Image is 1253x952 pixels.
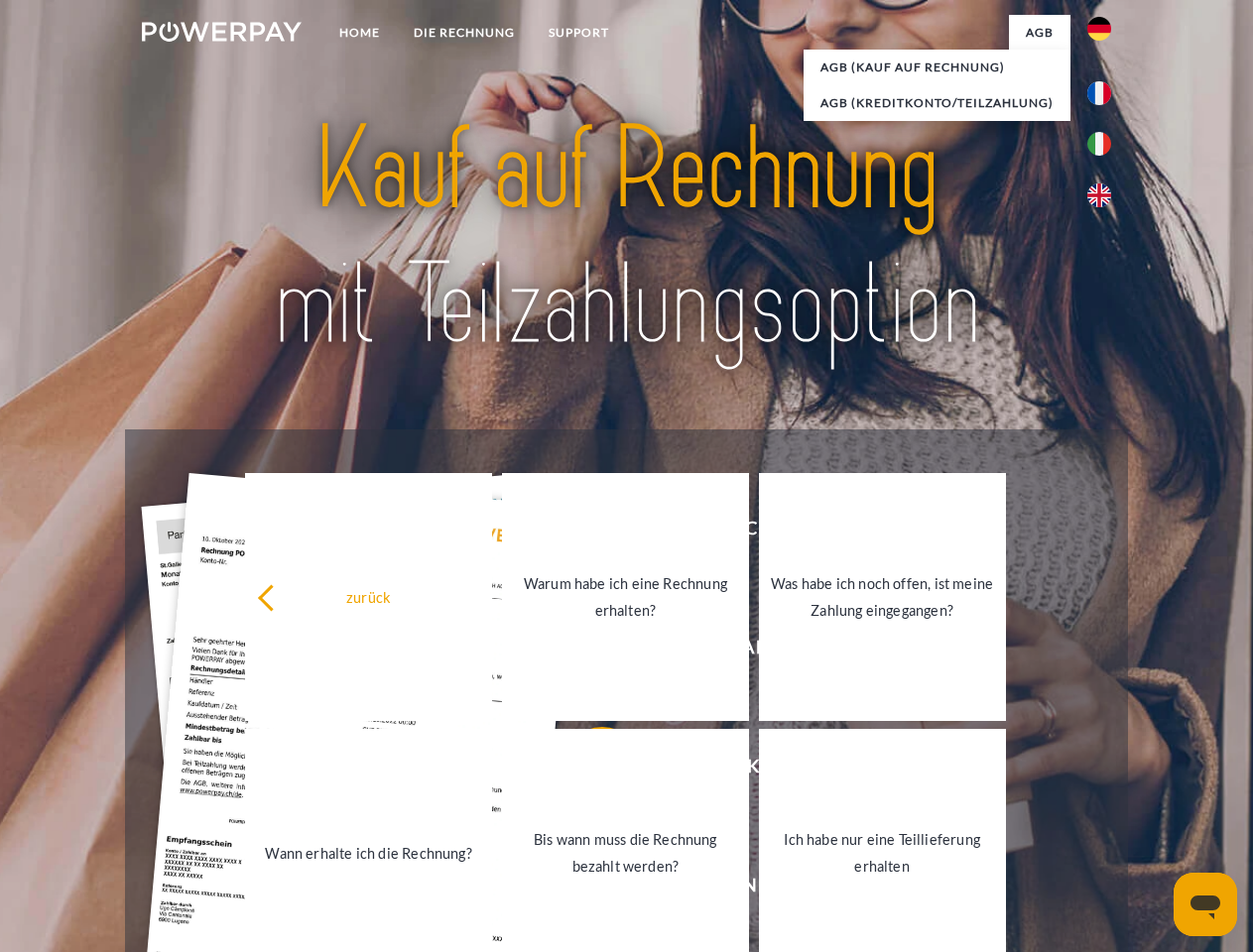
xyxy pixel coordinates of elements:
a: Home [322,15,397,51]
img: en [1087,183,1111,207]
img: it [1087,132,1111,156]
img: fr [1087,81,1111,105]
a: DIE RECHNUNG [397,15,532,51]
div: Warum habe ich eine Rechnung erhalten? [514,570,737,624]
a: SUPPORT [532,15,626,51]
div: Bis wann muss die Rechnung bezahlt werden? [514,826,737,880]
a: Was habe ich noch offen, ist meine Zahlung eingegangen? [759,473,1006,721]
a: AGB (Kreditkonto/Teilzahlung) [804,85,1070,121]
div: Ich habe nur eine Teillieferung erhalten [771,826,994,880]
img: de [1087,17,1111,41]
img: logo-powerpay-white.svg [142,22,302,42]
div: Wann erhalte ich die Rechnung? [257,839,480,866]
div: zurück [257,583,480,610]
a: agb [1009,15,1070,51]
iframe: Schaltfläche zum Öffnen des Messaging-Fensters [1174,873,1237,936]
img: title-powerpay_de.svg [189,95,1064,380]
a: AGB (Kauf auf Rechnung) [804,50,1070,85]
div: Was habe ich noch offen, ist meine Zahlung eingegangen? [771,570,994,624]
